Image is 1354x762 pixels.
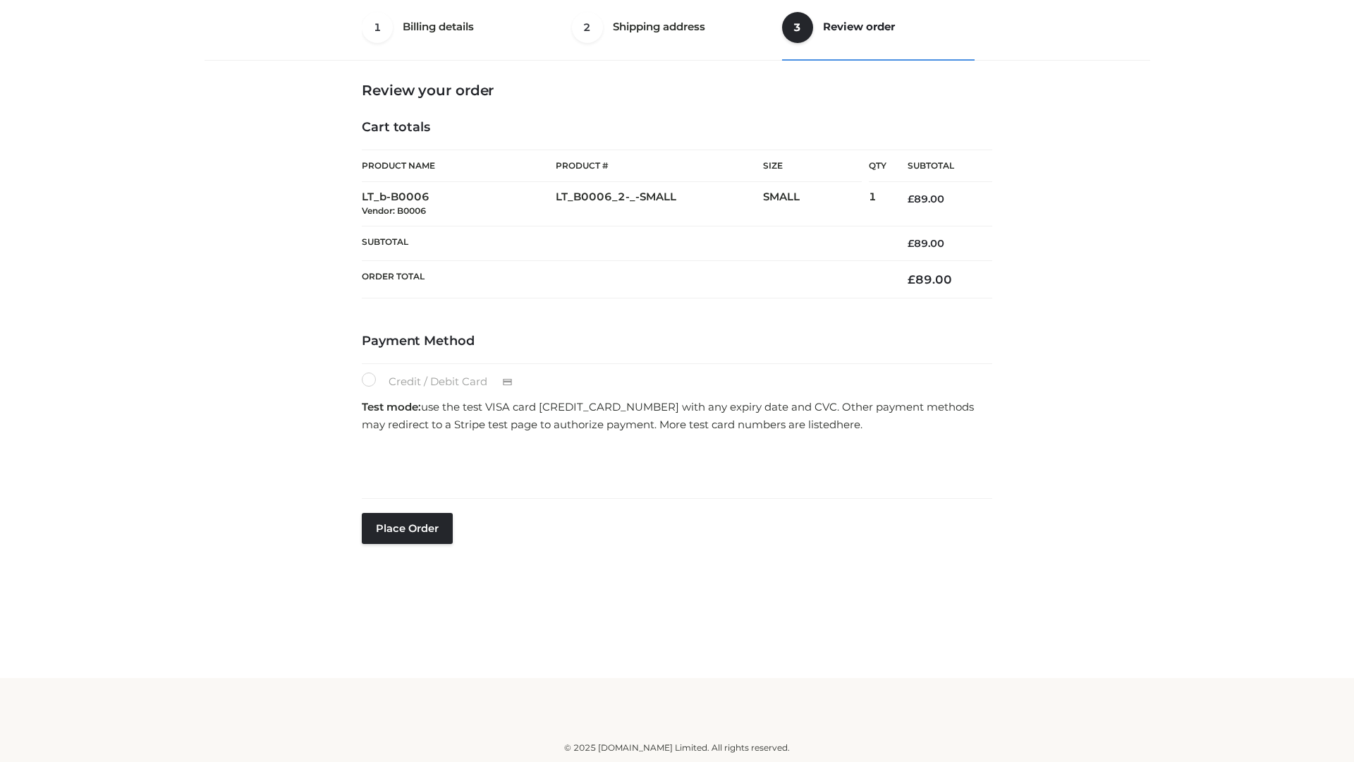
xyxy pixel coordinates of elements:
bdi: 89.00 [908,237,944,250]
th: Order Total [362,261,886,298]
bdi: 89.00 [908,272,952,286]
th: Qty [869,150,886,182]
span: £ [908,193,914,205]
p: use the test VISA card [CREDIT_CARD_NUMBER] with any expiry date and CVC. Other payment methods m... [362,398,992,434]
th: Size [763,150,862,182]
th: Product # [556,150,763,182]
strong: Test mode: [362,400,421,413]
td: LT_B0006_2-_-SMALL [556,182,763,226]
span: £ [908,237,914,250]
td: LT_b-B0006 [362,182,556,226]
button: Place order [362,513,453,544]
h4: Cart totals [362,120,992,135]
h3: Review your order [362,82,992,99]
iframe: Secure payment input frame [359,438,989,490]
a: here [836,418,860,431]
td: SMALL [763,182,869,226]
th: Product Name [362,150,556,182]
th: Subtotal [886,150,992,182]
small: Vendor: B0006 [362,205,426,216]
th: Subtotal [362,226,886,260]
h4: Payment Method [362,334,992,349]
div: © 2025 [DOMAIN_NAME] Limited. All rights reserved. [209,741,1145,755]
span: £ [908,272,915,286]
img: Credit / Debit Card [494,374,520,391]
bdi: 89.00 [908,193,944,205]
label: Credit / Debit Card [362,373,527,391]
td: 1 [869,182,886,226]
